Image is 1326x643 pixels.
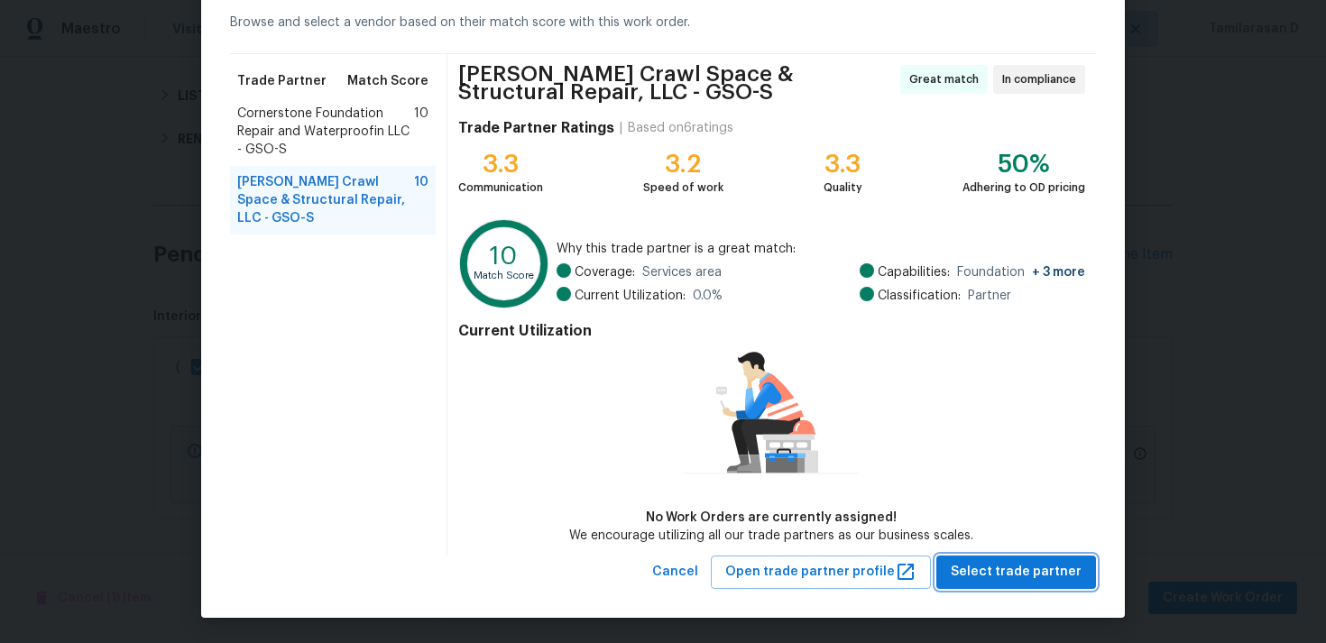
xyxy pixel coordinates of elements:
[824,179,862,197] div: Quality
[458,322,1085,340] h4: Current Utilization
[557,240,1085,258] span: Why this trade partner is a great match:
[458,65,895,101] span: [PERSON_NAME] Crawl Space & Structural Repair, LLC - GSO-S
[347,72,428,90] span: Match Score
[936,556,1096,589] button: Select trade partner
[652,561,698,583] span: Cancel
[962,179,1085,197] div: Adhering to OD pricing
[569,527,973,545] div: We encourage utilizing all our trade partners as our business scales.
[414,105,428,159] span: 10
[628,119,733,137] div: Based on 6 ratings
[725,561,916,583] span: Open trade partner profile
[458,119,614,137] h4: Trade Partner Ratings
[490,243,518,269] text: 10
[569,509,973,527] div: No Work Orders are currently assigned!
[878,263,950,281] span: Capabilities:
[643,179,723,197] div: Speed of work
[575,287,686,305] span: Current Utilization:
[237,72,327,90] span: Trade Partner
[909,70,986,88] span: Great match
[474,271,534,280] text: Match Score
[614,119,628,137] div: |
[693,287,723,305] span: 0.0 %
[575,263,635,281] span: Coverage:
[711,556,931,589] button: Open trade partner profile
[414,173,428,227] span: 10
[643,155,723,173] div: 3.2
[824,155,862,173] div: 3.3
[878,287,961,305] span: Classification:
[962,155,1085,173] div: 50%
[458,179,543,197] div: Communication
[957,263,1085,281] span: Foundation
[237,173,414,227] span: [PERSON_NAME] Crawl Space & Structural Repair, LLC - GSO-S
[1002,70,1083,88] span: In compliance
[237,105,414,159] span: Cornerstone Foundation Repair and Waterproofin LLC - GSO-S
[1032,266,1085,279] span: + 3 more
[642,263,722,281] span: Services area
[645,556,705,589] button: Cancel
[968,287,1011,305] span: Partner
[951,561,1082,583] span: Select trade partner
[458,155,543,173] div: 3.3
